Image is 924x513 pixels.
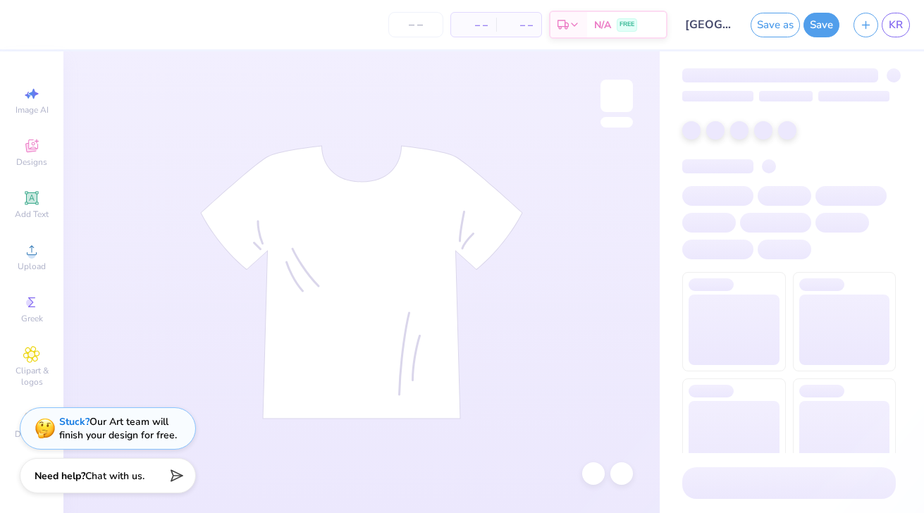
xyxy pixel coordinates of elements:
[7,365,56,388] span: Clipart & logos
[460,18,488,32] span: – –
[85,469,144,483] span: Chat with us.
[674,11,744,39] input: Untitled Design
[882,13,910,37] a: KR
[16,104,49,116] span: Image AI
[751,13,800,37] button: Save as
[620,20,634,30] span: FREE
[388,12,443,37] input: – –
[15,209,49,220] span: Add Text
[35,469,85,483] strong: Need help?
[59,415,90,428] strong: Stuck?
[505,18,533,32] span: – –
[59,415,177,442] div: Our Art team will finish your design for free.
[594,18,611,32] span: N/A
[16,156,47,168] span: Designs
[889,17,903,33] span: KR
[18,261,46,272] span: Upload
[803,13,839,37] button: Save
[15,428,49,440] span: Decorate
[200,145,523,419] img: tee-skeleton.svg
[21,313,43,324] span: Greek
